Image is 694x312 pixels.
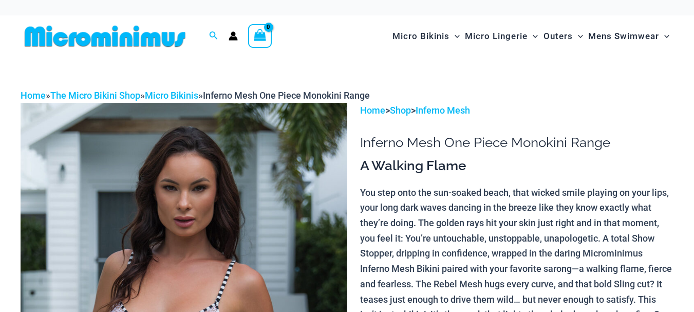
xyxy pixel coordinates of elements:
a: Inferno Mesh [416,105,470,116]
a: View Shopping Cart, empty [248,24,272,48]
a: Mens SwimwearMenu ToggleMenu Toggle [586,21,672,52]
a: OutersMenu ToggleMenu Toggle [541,21,586,52]
span: Micro Lingerie [465,23,528,49]
nav: Site Navigation [388,19,673,53]
span: Micro Bikinis [392,23,449,49]
span: Menu Toggle [528,23,538,49]
a: The Micro Bikini Shop [50,90,140,101]
span: Menu Toggle [449,23,460,49]
a: Shop [390,105,411,116]
a: Micro Bikinis [145,90,198,101]
a: Search icon link [209,30,218,43]
span: Menu Toggle [659,23,669,49]
a: Micro BikinisMenu ToggleMenu Toggle [390,21,462,52]
span: Mens Swimwear [588,23,659,49]
a: Home [360,105,385,116]
h1: Inferno Mesh One Piece Monokini Range [360,135,673,151]
a: Micro LingerieMenu ToggleMenu Toggle [462,21,540,52]
h3: A Walking Flame [360,157,673,175]
a: Account icon link [229,31,238,41]
span: » » » [21,90,370,101]
span: Inferno Mesh One Piece Monokini Range [203,90,370,101]
span: Menu Toggle [573,23,583,49]
a: Home [21,90,46,101]
p: > > [360,103,673,118]
span: Outers [543,23,573,49]
img: MM SHOP LOGO FLAT [21,25,190,48]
